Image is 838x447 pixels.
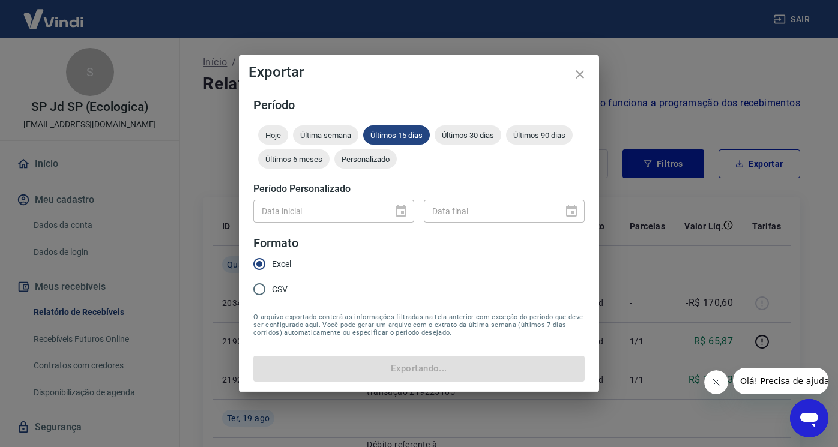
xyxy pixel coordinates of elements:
h4: Exportar [249,65,589,79]
span: Últimos 6 meses [258,155,330,164]
legend: Formato [253,235,298,252]
input: DD/MM/YYYY [253,200,384,222]
span: Excel [272,258,291,271]
div: Últimos 15 dias [363,125,430,145]
div: Hoje [258,125,288,145]
div: Últimos 6 meses [258,149,330,169]
div: Últimos 90 dias [506,125,573,145]
span: Última semana [293,131,358,140]
div: Última semana [293,125,358,145]
iframe: Mensagem da empresa [733,368,828,394]
button: close [565,60,594,89]
span: Últimos 30 dias [435,131,501,140]
span: Olá! Precisa de ajuda? [7,8,101,18]
span: O arquivo exportado conterá as informações filtradas na tela anterior com exceção do período que ... [253,313,585,337]
span: CSV [272,283,288,296]
iframe: Fechar mensagem [704,370,728,394]
div: Últimos 30 dias [435,125,501,145]
span: Últimos 15 dias [363,131,430,140]
div: Personalizado [334,149,397,169]
h5: Período Personalizado [253,183,585,195]
iframe: Botão para abrir a janela de mensagens [790,399,828,437]
span: Hoje [258,131,288,140]
span: Personalizado [334,155,397,164]
span: Últimos 90 dias [506,131,573,140]
h5: Período [253,99,585,111]
input: DD/MM/YYYY [424,200,555,222]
